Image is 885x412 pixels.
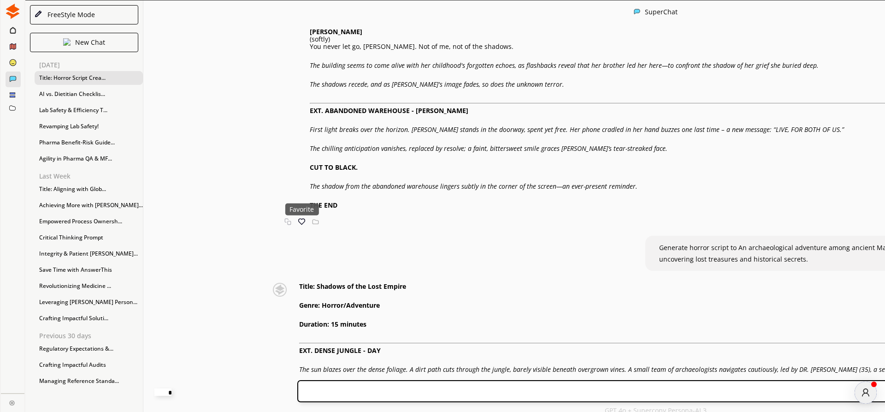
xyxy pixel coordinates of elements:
div: Integrity & Patient [PERSON_NAME]... [35,247,143,261]
div: SuperChat [645,8,678,16]
em: The building seems to come alive with her childhood's forgotten echoes, as flashbacks reveal that... [310,61,819,70]
img: Save [312,218,319,225]
img: Close [9,400,15,406]
p: New Chat [75,39,105,46]
strong: Title: Shadows of the Lost Empire [299,282,406,291]
div: Title: Aligning with Glob... [35,182,143,196]
strong: Duration: 15 minutes [299,320,366,328]
img: Close [34,10,42,18]
div: atlas-message-author-avatar [855,382,877,404]
div: Pharma Benefit-Risk Guide... [35,136,143,149]
p: Previous 30 days [39,332,143,340]
strong: EXT. ABANDONED WAREHOUSE - [PERSON_NAME] [310,106,468,115]
img: Copy [284,218,291,225]
strong: THE END [310,201,337,209]
div: Crafting Impactful Audits [35,358,143,372]
div: Revolutionizing Medicine ... [35,279,143,293]
div: Critical Thinking Prompt [35,231,143,245]
em: First light breaks over the horizon. [PERSON_NAME] stands in the doorway, spent yet free. Her pho... [310,125,844,134]
div: Leveraging [PERSON_NAME] Person... [35,295,143,309]
em: The shadows recede, and as [PERSON_NAME]'s image fades, so does the unknown terror. [310,80,564,89]
div: Favorite [285,203,319,215]
div: Crafting Impactful Soluti... [35,311,143,325]
em: The shadow from the abandoned warehouse lingers subtly in the corner of the screen—an ever-presen... [310,182,637,191]
div: Revamping Lab Safety! [35,119,143,133]
img: Close [634,8,640,15]
div: AI vs. Dietitian Checklis... [35,87,143,101]
div: FreeStyle Mode [44,11,95,18]
div: Agility in Pharma QA & MF... [35,152,143,166]
div: Lab Safety & Efficiency T... [35,103,143,117]
strong: Genre: Horror/Adventure [299,301,380,310]
p: [DATE] [39,61,143,69]
div: Achieving More with [PERSON_NAME]... [35,198,143,212]
button: atlas-launcher [855,382,877,404]
div: Title: Horror Script Crea... [35,71,143,85]
p: Last Week [39,173,143,180]
img: Close [5,4,20,19]
img: Favorite [298,218,305,225]
div: Managing Reference Standa... [35,374,143,388]
img: Close [265,283,295,297]
img: Close [63,38,71,46]
div: Save Time with AnswerThis [35,263,143,277]
strong: [PERSON_NAME] [310,27,362,36]
div: Regulatory Expectations &... [35,342,143,356]
a: Close [1,394,24,410]
strong: CUT TO BLACK. [310,163,358,172]
div: Empowered Process Ownersh... [35,215,143,228]
strong: EXT. DENSE JUNGLE - DAY [299,346,381,355]
em: The chilling anticipation vanishes, replaced by resolve; a faint, bittersweet smile graces [PERSO... [310,144,667,153]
